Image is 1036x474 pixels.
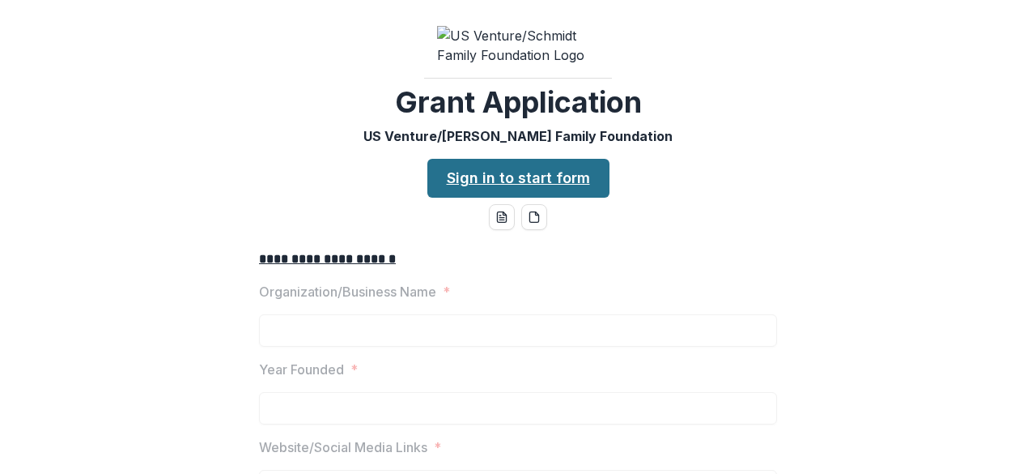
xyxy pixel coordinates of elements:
a: Sign in to start form [427,159,609,198]
h2: Grant Application [395,85,642,120]
img: US Venture/Schmidt Family Foundation Logo [437,26,599,65]
button: pdf-download [521,204,547,230]
button: word-download [489,204,515,230]
p: Website/Social Media Links [259,438,427,457]
p: US Venture/[PERSON_NAME] Family Foundation [363,126,673,146]
p: Organization/Business Name [259,282,436,301]
p: Year Founded [259,360,344,379]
